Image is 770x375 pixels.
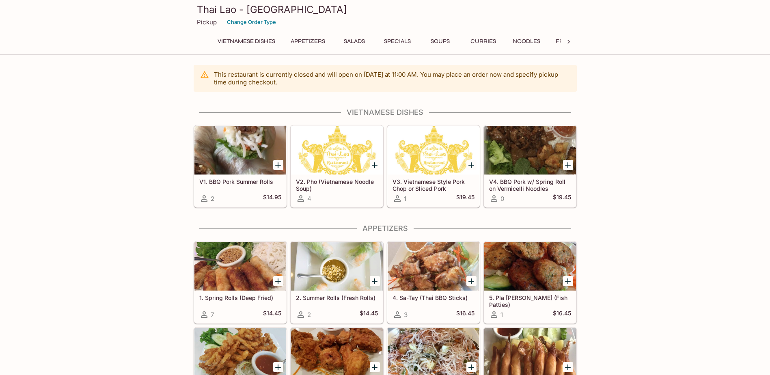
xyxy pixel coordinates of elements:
div: 4. Sa-Tay (Thai BBQ Sticks) [388,242,479,291]
h5: V2. Pho (Vietnamese Noodle Soup) [296,178,378,192]
p: Pickup [197,18,217,26]
span: 0 [500,195,504,203]
button: Change Order Type [223,16,280,28]
h4: Vietnamese Dishes [194,108,577,117]
h5: V3. Vietnamese Style Pork Chop or Sliced Pork [393,178,475,192]
h3: Thai Lao - [GEOGRAPHIC_DATA] [197,3,574,16]
button: Add V1. BBQ Pork Summer Rolls [273,160,283,170]
a: 4. Sa-Tay (Thai BBQ Sticks)3$16.45 [387,241,480,323]
h5: 2. Summer Rolls (Fresh Rolls) [296,294,378,301]
a: 1. Spring Rolls (Deep Fried)7$14.45 [194,241,287,323]
div: V4. BBQ Pork w/ Spring Roll on Vermicelli Noodles [484,126,576,175]
button: Soups [422,36,459,47]
button: Add 7. Deep Fried Chicken [370,362,380,372]
div: V3. Vietnamese Style Pork Chop or Sliced Pork [388,126,479,175]
div: 1. Spring Rolls (Deep Fried) [194,242,286,291]
span: 7 [211,311,214,319]
a: V4. BBQ Pork w/ Spring Roll on Vermicelli Noodles0$19.45 [484,125,576,207]
h5: $14.45 [263,310,281,319]
div: 5. Pla Tod Mun (Fish Patties) [484,242,576,291]
h5: $19.45 [456,194,475,203]
button: Add 9. Kung Tod [563,362,573,372]
button: Noodles [508,36,545,47]
button: Add V2. Pho (Vietnamese Noodle Soup) [370,160,380,170]
button: Fried Rice [551,36,592,47]
h5: V4. BBQ Pork w/ Spring Roll on Vermicelli Noodles [489,178,571,192]
button: Add V4. BBQ Pork w/ Spring Roll on Vermicelli Noodles [563,160,573,170]
span: 1 [500,311,503,319]
div: 2. Summer Rolls (Fresh Rolls) [291,242,383,291]
h5: V1. BBQ Pork Summer Rolls [199,178,281,185]
button: Add 4. Sa-Tay (Thai BBQ Sticks) [466,276,477,286]
div: V2. Pho (Vietnamese Noodle Soup) [291,126,383,175]
span: 4 [307,195,311,203]
span: 2 [307,311,311,319]
button: Vietnamese Dishes [213,36,280,47]
button: Specials [379,36,416,47]
button: Add 5. Pla Tod Mun (Fish Patties) [563,276,573,286]
p: This restaurant is currently closed and will open on [DATE] at 11:00 AM . You may place an order ... [214,71,570,86]
button: Add 1. Spring Rolls (Deep Fried) [273,276,283,286]
a: 2. Summer Rolls (Fresh Rolls)2$14.45 [291,241,383,323]
a: V1. BBQ Pork Summer Rolls2$14.95 [194,125,287,207]
h5: $19.45 [553,194,571,203]
span: 3 [404,311,408,319]
h5: 5. Pla [PERSON_NAME] (Fish Patties) [489,294,571,308]
h5: 4. Sa-Tay (Thai BBQ Sticks) [393,294,475,301]
h5: $16.45 [553,310,571,319]
button: Add 2. Summer Rolls (Fresh Rolls) [370,276,380,286]
h4: Appetizers [194,224,577,233]
h5: $14.95 [263,194,281,203]
h5: 1. Spring Rolls (Deep Fried) [199,294,281,301]
a: V3. Vietnamese Style Pork Chop or Sliced Pork1$19.45 [387,125,480,207]
h5: $16.45 [456,310,475,319]
span: 1 [404,195,406,203]
button: Add 6. Deep Fried Calamari [273,362,283,372]
a: 5. Pla [PERSON_NAME] (Fish Patties)1$16.45 [484,241,576,323]
button: Add 8. Sweet Crispy Noodle (Mee-Krob) [466,362,477,372]
button: Appetizers [286,36,330,47]
button: Add V3. Vietnamese Style Pork Chop or Sliced Pork [466,160,477,170]
h5: $14.45 [360,310,378,319]
button: Curries [465,36,502,47]
a: V2. Pho (Vietnamese Noodle Soup)4 [291,125,383,207]
span: 2 [211,195,214,203]
div: V1. BBQ Pork Summer Rolls [194,126,286,175]
button: Salads [336,36,373,47]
